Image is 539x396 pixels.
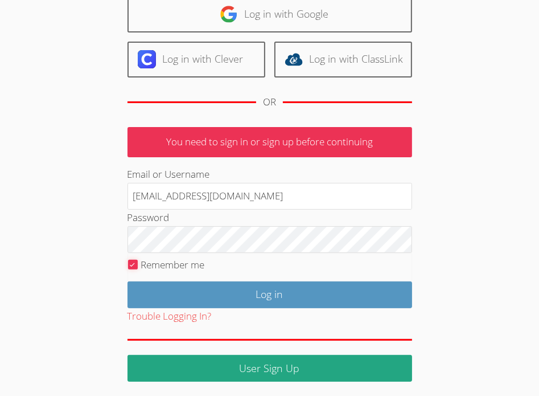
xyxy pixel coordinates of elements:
[127,281,412,308] input: Log in
[127,168,210,181] label: Email or Username
[263,94,276,111] div: OR
[127,355,412,382] a: User Sign Up
[127,211,170,224] label: Password
[274,42,412,77] a: Log in with ClassLink
[138,50,156,68] img: clever-logo-6eab21bc6e7a338710f1a6ff85c0baf02591cd810cc4098c63d3a4b26e2feb20.svg
[285,50,303,68] img: classlink-logo-d6bb404cc1216ec64c9a2012d9dc4662098be43eaf13dc465df04b49fa7ab582.svg
[127,308,212,325] button: Trouble Logging In?
[220,5,238,23] img: google-logo-50288ca7cdecda66e5e0955fdab243c47b7ad437acaf1139b6f446037453330a.svg
[141,258,204,271] label: Remember me
[127,127,412,157] p: You need to sign in or sign up before continuing
[127,42,265,77] a: Log in with Clever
